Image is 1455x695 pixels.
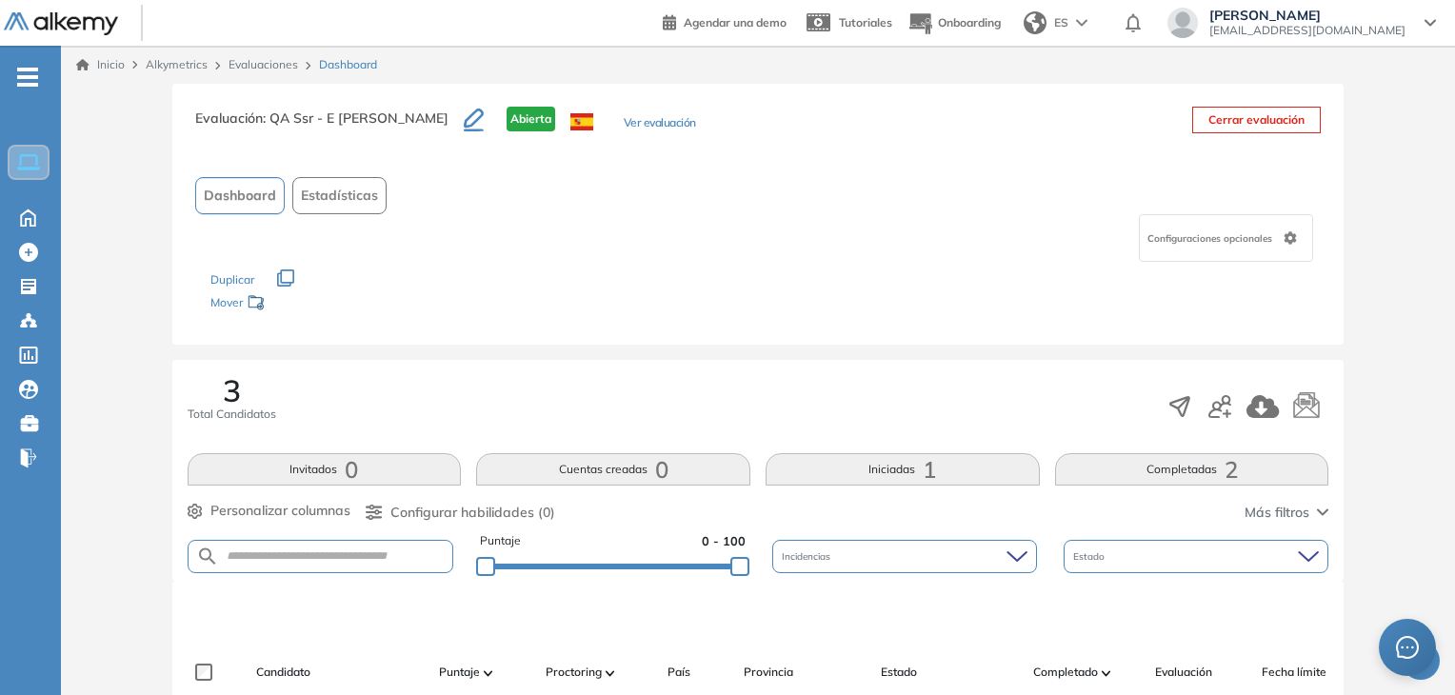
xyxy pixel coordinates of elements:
[195,107,464,147] h3: Evaluación
[570,113,593,130] img: ESP
[668,664,690,681] span: País
[1073,549,1108,564] span: Estado
[223,375,241,406] span: 3
[507,107,555,131] span: Abierta
[881,664,917,681] span: Estado
[782,549,834,564] span: Incidencias
[204,186,276,206] span: Dashboard
[1245,503,1328,523] button: Más filtros
[1209,8,1405,23] span: [PERSON_NAME]
[188,501,350,521] button: Personalizar columnas
[301,186,378,206] span: Estadísticas
[292,177,387,214] button: Estadísticas
[1139,214,1313,262] div: Configuraciones opcionales
[256,664,310,681] span: Candidato
[1102,670,1111,676] img: [missing "en.ARROW_ALT" translation]
[744,664,793,681] span: Provincia
[188,406,276,423] span: Total Candidatos
[319,56,377,73] span: Dashboard
[1262,664,1326,681] span: Fecha límite
[1209,23,1405,38] span: [EMAIL_ADDRESS][DOMAIN_NAME]
[624,114,696,134] button: Ver evaluación
[1076,19,1087,27] img: arrow
[546,664,602,681] span: Proctoring
[606,670,615,676] img: [missing "en.ARROW_ALT" translation]
[210,501,350,521] span: Personalizar columnas
[484,670,493,676] img: [missing "en.ARROW_ALT" translation]
[1024,11,1046,34] img: world
[439,664,480,681] span: Puntaje
[839,15,892,30] span: Tutoriales
[766,453,1040,486] button: Iniciadas1
[196,545,219,568] img: SEARCH_ALT
[366,503,555,523] button: Configurar habilidades (0)
[1147,231,1276,246] span: Configuraciones opcionales
[390,503,555,523] span: Configurar habilidades (0)
[476,453,750,486] button: Cuentas creadas0
[210,272,254,287] span: Duplicar
[938,15,1001,30] span: Onboarding
[1055,453,1329,486] button: Completadas2
[1396,636,1419,659] span: message
[1192,107,1321,133] button: Cerrar evaluación
[210,287,401,322] div: Mover
[1033,664,1098,681] span: Completado
[1245,503,1309,523] span: Más filtros
[1155,664,1212,681] span: Evaluación
[146,57,208,71] span: Alkymetrics
[1064,540,1328,573] div: Estado
[772,540,1037,573] div: Incidencias
[907,3,1001,44] button: Onboarding
[684,15,787,30] span: Agendar una demo
[195,177,285,214] button: Dashboard
[480,532,521,550] span: Puntaje
[229,57,298,71] a: Evaluaciones
[1054,14,1068,31] span: ES
[17,75,38,79] i: -
[4,12,118,36] img: Logo
[702,532,746,550] span: 0 - 100
[663,10,787,32] a: Agendar una demo
[76,56,125,73] a: Inicio
[263,109,448,127] span: : QA Ssr - E [PERSON_NAME]
[188,453,462,486] button: Invitados0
